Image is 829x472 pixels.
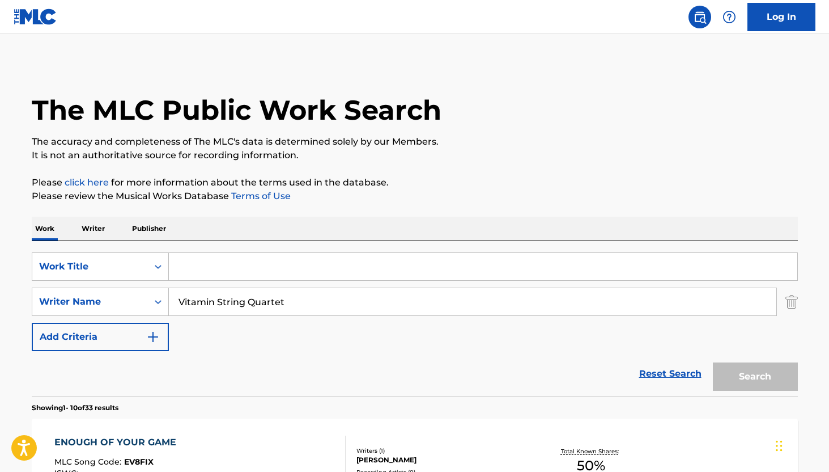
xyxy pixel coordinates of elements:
a: Reset Search [634,361,707,386]
img: 9d2ae6d4665cec9f34b9.svg [146,330,160,344]
form: Search Form [32,252,798,397]
p: Writer [78,217,108,241]
div: ENOUGH OF YOUR GAME [54,436,182,449]
img: MLC Logo [14,9,57,25]
p: The accuracy and completeness of The MLC's data is determined solely by our Members. [32,135,798,149]
a: click here [65,177,109,188]
a: Public Search [688,6,711,28]
span: EV8FIX [124,457,154,467]
h1: The MLC Public Work Search [32,93,441,127]
p: Please review the Musical Works Database [32,189,798,203]
img: search [693,10,707,24]
div: [PERSON_NAME] [356,455,528,465]
div: Help [718,6,741,28]
a: Log In [747,3,815,31]
img: Delete Criterion [785,288,798,316]
button: Add Criteria [32,323,169,351]
iframe: Chat Widget [772,418,829,472]
div: Work Title [39,260,141,273]
p: Publisher [129,217,169,241]
a: Terms of Use [229,191,291,201]
p: Please for more information about the terms used in the database. [32,176,798,189]
div: Drag [776,429,783,463]
p: Total Known Shares: [561,447,622,456]
img: help [722,10,736,24]
p: Showing 1 - 10 of 33 results [32,403,118,413]
div: Writers ( 1 ) [356,446,528,455]
p: Work [32,217,58,241]
p: It is not an authoritative source for recording information. [32,149,798,162]
span: MLC Song Code : [54,457,124,467]
div: Writer Name [39,295,141,309]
